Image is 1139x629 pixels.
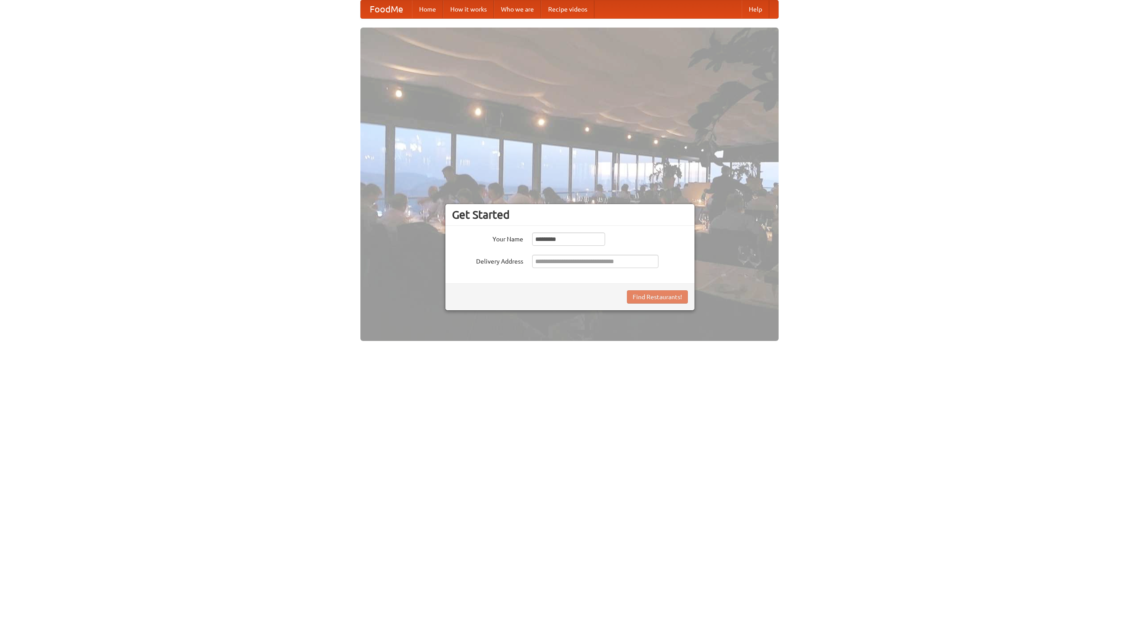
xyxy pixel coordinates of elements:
a: Home [412,0,443,18]
a: Who we are [494,0,541,18]
label: Delivery Address [452,255,523,266]
a: FoodMe [361,0,412,18]
label: Your Name [452,232,523,244]
button: Find Restaurants! [627,290,688,304]
a: Recipe videos [541,0,594,18]
a: Help [742,0,769,18]
h3: Get Started [452,208,688,221]
a: How it works [443,0,494,18]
